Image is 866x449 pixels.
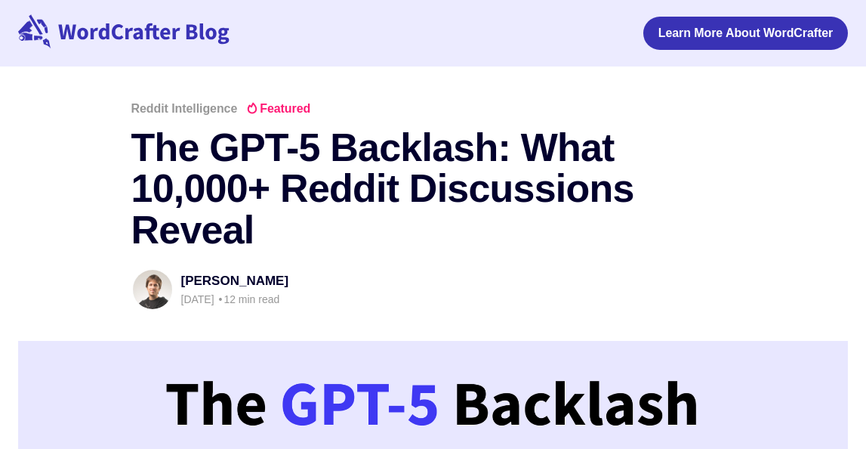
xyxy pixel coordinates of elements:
[181,274,289,288] a: [PERSON_NAME]
[133,270,172,309] img: Federico Pascual
[181,293,214,305] time: [DATE]
[246,103,310,115] span: Featured
[131,127,735,251] h1: The GPT-5 Backlash: What 10,000+ Reddit Discussions Reveal
[131,102,238,115] a: Reddit Intelligence
[218,293,222,306] span: •
[131,268,174,311] a: Read more of Federico Pascual
[217,293,279,305] span: 12 min read
[643,17,849,50] a: Learn More About WordCrafter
